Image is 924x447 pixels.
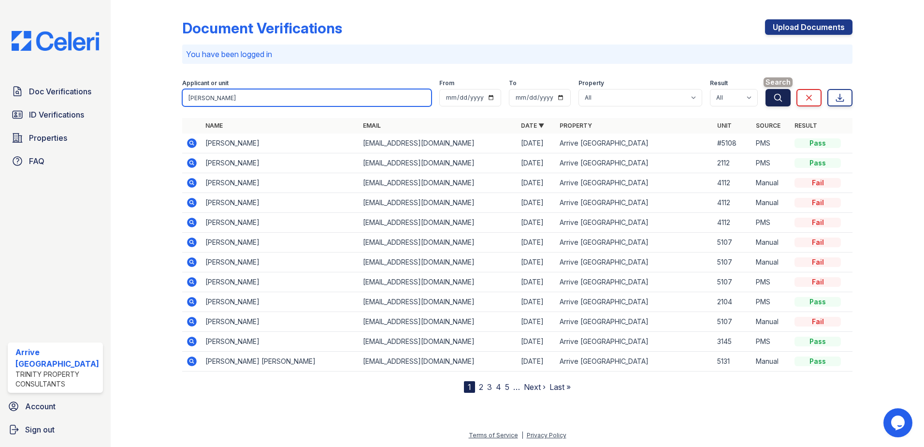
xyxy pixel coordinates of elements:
[25,424,55,435] span: Sign out
[505,382,509,392] a: 5
[4,31,107,51] img: CE_Logo_Blue-a8612792a0a2168367f1c8372b55b34899dd931a85d93a1a3d3e32e68fde9ad4.png
[717,122,732,129] a: Unit
[556,272,714,292] td: Arrive [GEOGRAPHIC_DATA]
[794,238,841,247] div: Fail
[363,122,381,129] a: Email
[713,193,752,213] td: 4112
[713,153,752,173] td: 2112
[713,233,752,253] td: 5107
[549,382,571,392] a: Last »
[556,253,714,272] td: Arrive [GEOGRAPHIC_DATA]
[517,153,556,173] td: [DATE]
[794,178,841,188] div: Fail
[517,332,556,352] td: [DATE]
[764,77,793,87] span: Search
[25,401,56,412] span: Account
[752,292,791,312] td: PMS
[509,79,517,87] label: To
[517,193,556,213] td: [DATE]
[794,198,841,208] div: Fail
[202,352,360,372] td: [PERSON_NAME] [PERSON_NAME]
[359,272,517,292] td: [EMAIL_ADDRESS][DOMAIN_NAME]
[713,272,752,292] td: 5107
[15,346,99,370] div: Arrive [GEOGRAPHIC_DATA]
[521,432,523,439] div: |
[29,132,67,144] span: Properties
[556,292,714,312] td: Arrive [GEOGRAPHIC_DATA]
[15,370,99,389] div: Trinity Property Consultants
[556,312,714,332] td: Arrive [GEOGRAPHIC_DATA]
[359,193,517,213] td: [EMAIL_ADDRESS][DOMAIN_NAME]
[794,337,841,346] div: Pass
[765,19,852,35] a: Upload Documents
[524,382,546,392] a: Next ›
[556,233,714,253] td: Arrive [GEOGRAPHIC_DATA]
[556,134,714,153] td: Arrive [GEOGRAPHIC_DATA]
[752,213,791,233] td: PMS
[713,312,752,332] td: 5107
[4,397,107,416] a: Account
[710,79,728,87] label: Result
[752,332,791,352] td: PMS
[202,233,360,253] td: [PERSON_NAME]
[713,213,752,233] td: 4112
[29,155,44,167] span: FAQ
[521,122,544,129] a: Date ▼
[752,352,791,372] td: Manual
[517,233,556,253] td: [DATE]
[202,213,360,233] td: [PERSON_NAME]
[713,134,752,153] td: #5108
[556,173,714,193] td: Arrive [GEOGRAPHIC_DATA]
[29,86,91,97] span: Doc Verifications
[8,151,103,171] a: FAQ
[517,134,556,153] td: [DATE]
[359,253,517,272] td: [EMAIL_ADDRESS][DOMAIN_NAME]
[202,332,360,352] td: [PERSON_NAME]
[202,272,360,292] td: [PERSON_NAME]
[752,253,791,272] td: Manual
[359,312,517,332] td: [EMAIL_ADDRESS][DOMAIN_NAME]
[752,153,791,173] td: PMS
[202,193,360,213] td: [PERSON_NAME]
[794,277,841,287] div: Fail
[794,257,841,267] div: Fail
[202,173,360,193] td: [PERSON_NAME]
[765,89,791,106] button: Search
[8,128,103,148] a: Properties
[359,352,517,372] td: [EMAIL_ADDRESS][DOMAIN_NAME]
[556,213,714,233] td: Arrive [GEOGRAPHIC_DATA]
[8,82,103,101] a: Doc Verifications
[517,173,556,193] td: [DATE]
[359,173,517,193] td: [EMAIL_ADDRESS][DOMAIN_NAME]
[202,312,360,332] td: [PERSON_NAME]
[752,173,791,193] td: Manual
[752,134,791,153] td: PMS
[556,193,714,213] td: Arrive [GEOGRAPHIC_DATA]
[517,352,556,372] td: [DATE]
[202,134,360,153] td: [PERSON_NAME]
[713,173,752,193] td: 4112
[182,79,229,87] label: Applicant or unit
[517,292,556,312] td: [DATE]
[756,122,780,129] a: Source
[883,408,914,437] iframe: chat widget
[556,332,714,352] td: Arrive [GEOGRAPHIC_DATA]
[359,134,517,153] td: [EMAIL_ADDRESS][DOMAIN_NAME]
[359,332,517,352] td: [EMAIL_ADDRESS][DOMAIN_NAME]
[4,420,107,439] button: Sign out
[752,233,791,253] td: Manual
[496,382,501,392] a: 4
[359,213,517,233] td: [EMAIL_ADDRESS][DOMAIN_NAME]
[479,382,483,392] a: 2
[359,292,517,312] td: [EMAIL_ADDRESS][DOMAIN_NAME]
[182,89,432,106] input: Search by name, email, or unit number
[205,122,223,129] a: Name
[752,193,791,213] td: Manual
[359,233,517,253] td: [EMAIL_ADDRESS][DOMAIN_NAME]
[752,312,791,332] td: Manual
[713,352,752,372] td: 5131
[202,153,360,173] td: [PERSON_NAME]
[439,79,454,87] label: From
[469,432,518,439] a: Terms of Service
[202,253,360,272] td: [PERSON_NAME]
